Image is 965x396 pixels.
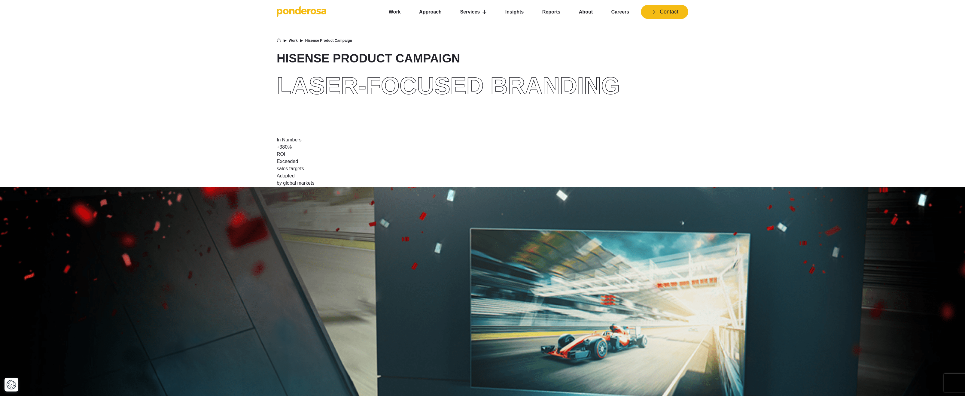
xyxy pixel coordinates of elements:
[277,6,373,18] a: Go to homepage
[412,6,448,18] a: Approach
[277,165,688,172] div: sales targets
[277,74,688,98] div: Laser-focused branding
[289,39,298,42] a: Work
[277,180,688,187] div: by global markets
[6,379,17,390] button: Cookie Settings
[453,6,494,18] a: Services
[604,6,636,18] a: Careers
[305,39,352,42] li: Hisense Product Campaign
[572,6,600,18] a: About
[277,144,688,151] div: +380%
[382,6,407,18] a: Work
[277,172,688,180] div: Adopted
[535,6,567,18] a: Reports
[498,6,531,18] a: Insights
[6,379,17,390] img: Revisit consent button
[284,39,286,42] li: ▶︎
[641,5,688,19] a: Contact
[277,136,688,144] div: In Numbers
[300,39,303,42] li: ▶︎
[277,151,688,158] div: ROI
[277,38,281,43] a: Home
[277,158,688,165] div: Exceeded
[277,52,688,64] h1: Hisense Product Campaign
